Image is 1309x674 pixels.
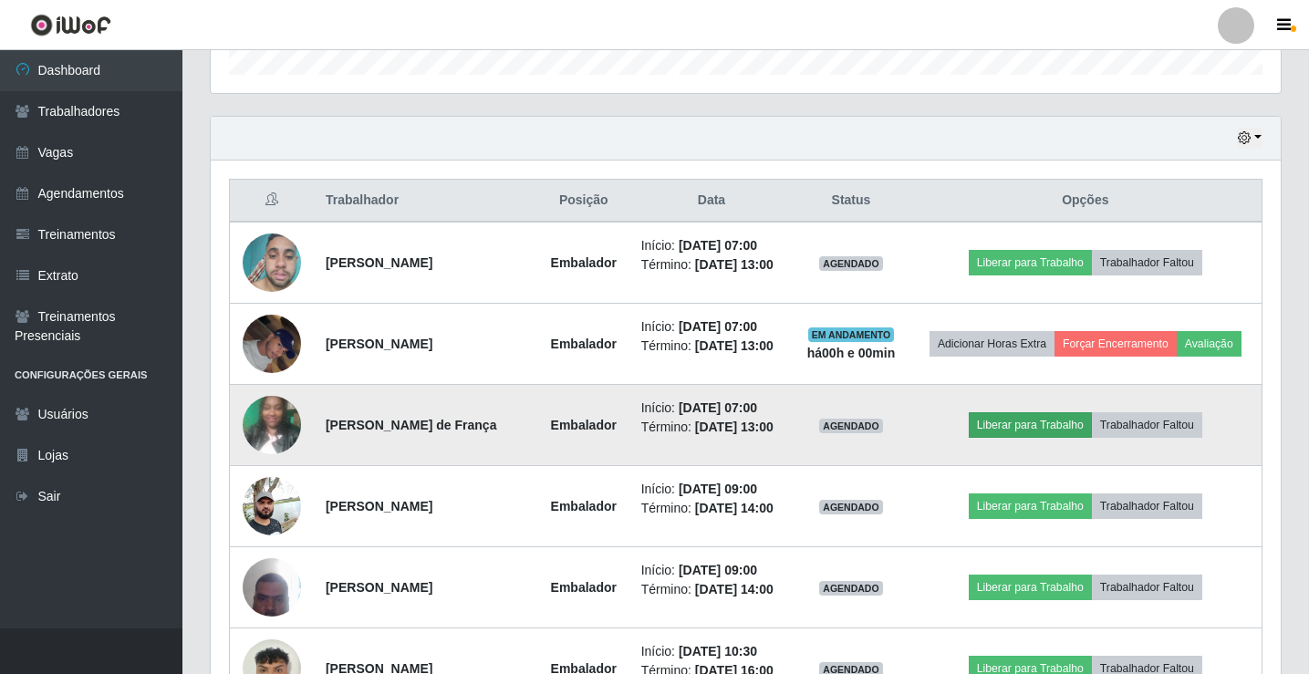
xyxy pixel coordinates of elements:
[630,180,794,223] th: Data
[1054,331,1177,357] button: Forçar Encerramento
[679,482,757,496] time: [DATE] 09:00
[641,418,783,437] li: Término:
[679,238,757,253] time: [DATE] 07:00
[641,236,783,255] li: Início:
[641,337,783,356] li: Término:
[1092,493,1202,519] button: Trabalhador Faltou
[695,501,774,515] time: [DATE] 14:00
[819,419,883,433] span: AGENDADO
[551,499,617,513] strong: Embalador
[969,250,1092,275] button: Liberar para Trabalho
[30,14,111,36] img: CoreUI Logo
[641,499,783,518] li: Término:
[819,500,883,514] span: AGENDADO
[819,256,883,271] span: AGENDADO
[326,337,432,351] strong: [PERSON_NAME]
[1092,575,1202,600] button: Trabalhador Faltou
[641,480,783,499] li: Início:
[679,644,757,658] time: [DATE] 10:30
[695,420,774,434] time: [DATE] 13:00
[969,493,1092,519] button: Liberar para Trabalho
[537,180,630,223] th: Posição
[551,255,617,270] strong: Embalador
[243,386,301,463] img: 1713098995975.jpeg
[326,499,432,513] strong: [PERSON_NAME]
[1092,412,1202,438] button: Trabalhador Faltou
[695,257,774,272] time: [DATE] 13:00
[315,180,537,223] th: Trabalhador
[243,548,301,626] img: 1722619557508.jpeg
[551,580,617,595] strong: Embalador
[969,412,1092,438] button: Liberar para Trabalho
[808,327,895,342] span: EM ANDAMENTO
[909,180,1262,223] th: Opções
[807,346,896,360] strong: há 00 h e 00 min
[326,418,496,432] strong: [PERSON_NAME] de França
[641,399,783,418] li: Início:
[551,337,617,351] strong: Embalador
[641,580,783,599] li: Término:
[641,255,783,275] li: Término:
[243,305,301,382] img: 1754491826586.jpeg
[326,255,432,270] strong: [PERSON_NAME]
[969,575,1092,600] button: Liberar para Trabalho
[679,563,757,577] time: [DATE] 09:00
[551,418,617,432] strong: Embalador
[641,642,783,661] li: Início:
[793,180,909,223] th: Status
[930,331,1054,357] button: Adicionar Horas Extra
[695,582,774,596] time: [DATE] 14:00
[695,338,774,353] time: [DATE] 13:00
[641,561,783,580] li: Início:
[1092,250,1202,275] button: Trabalhador Faltou
[819,581,883,596] span: AGENDADO
[679,400,757,415] time: [DATE] 07:00
[243,467,301,544] img: 1702417487415.jpeg
[641,317,783,337] li: Início:
[243,224,301,302] img: 1748551724527.jpeg
[326,580,432,595] strong: [PERSON_NAME]
[679,319,757,334] time: [DATE] 07:00
[1177,331,1241,357] button: Avaliação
